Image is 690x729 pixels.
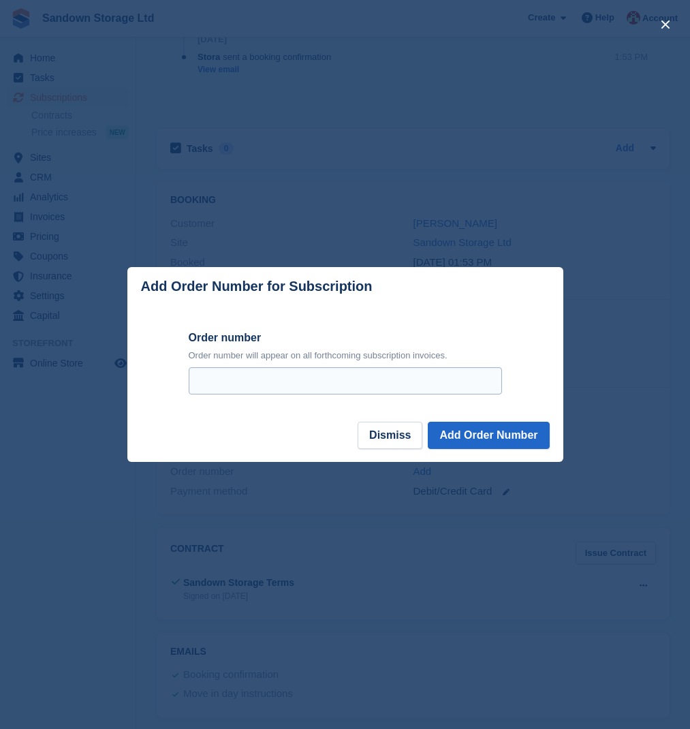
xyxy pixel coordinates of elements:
p: Add Order Number for Subscription [141,279,373,294]
label: Order number [189,330,502,346]
button: Dismiss [358,422,422,449]
button: close [655,14,676,35]
button: Add Order Number [428,422,549,449]
p: Order number will appear on all forthcoming subscription invoices. [189,349,502,362]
